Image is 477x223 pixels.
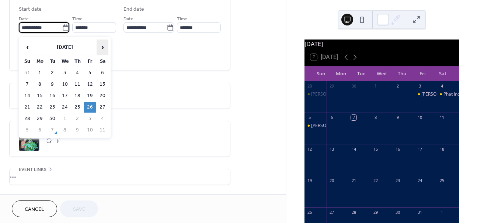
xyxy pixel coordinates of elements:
td: 12 [84,79,96,90]
td: 19 [84,90,96,101]
div: John Esposito [415,91,437,97]
div: Armen Donelian [304,91,327,97]
div: 22 [373,178,379,183]
span: Date [19,15,29,23]
span: Time [72,15,83,23]
div: 11 [439,115,445,120]
td: 17 [59,90,71,101]
div: 30 [351,83,356,89]
td: 13 [97,79,108,90]
td: 4 [97,113,108,124]
span: Event links [19,166,46,174]
div: 1 [373,83,379,89]
div: Start date [19,6,42,13]
button: Cancel [12,200,57,217]
div: 7 [351,115,356,120]
td: 11 [72,79,83,90]
div: 8 [373,115,379,120]
div: Thu [392,66,412,81]
div: [PERSON_NAME] [421,91,456,97]
div: Phat Inc. [443,91,461,97]
div: Sun [310,66,331,81]
div: 12 [307,146,312,152]
td: 6 [34,125,46,135]
div: 24 [417,178,422,183]
div: [PERSON_NAME] [311,123,346,129]
div: 16 [395,146,401,152]
div: Tue [351,66,372,81]
td: 28 [21,113,33,124]
div: Armen Donelian [304,123,327,129]
div: Sat [433,66,453,81]
th: Mo [34,56,46,67]
div: 31 [417,209,422,215]
td: 3 [59,68,71,78]
div: 2 [395,83,401,89]
th: We [59,56,71,67]
td: 22 [34,102,46,113]
div: 6 [329,115,334,120]
td: 1 [59,113,71,124]
td: 25 [72,102,83,113]
div: 25 [439,178,445,183]
div: ••• [10,169,230,185]
td: 8 [59,125,71,135]
td: 21 [21,102,33,113]
div: 29 [329,83,334,89]
div: 13 [329,146,334,152]
span: Time [177,15,187,23]
td: 30 [46,113,58,124]
td: 20 [97,90,108,101]
td: 16 [46,90,58,101]
div: 4 [439,83,445,89]
div: 19 [307,178,312,183]
div: Wed [372,66,392,81]
span: Cancel [25,206,44,213]
td: 7 [21,79,33,90]
div: 23 [395,178,401,183]
span: Categories [19,194,46,202]
th: Su [21,56,33,67]
div: 30 [395,209,401,215]
td: 1 [34,68,46,78]
div: [DATE] [304,40,459,48]
th: Fr [84,56,96,67]
td: 5 [21,125,33,135]
div: 9 [395,115,401,120]
th: [DATE] [34,40,96,55]
td: 3 [84,113,96,124]
th: Tu [46,56,58,67]
div: Phat Inc. [437,91,459,97]
div: 17 [417,146,422,152]
td: 6 [97,68,108,78]
div: 10 [417,115,422,120]
th: Th [72,56,83,67]
th: Sa [97,56,108,67]
td: 2 [46,68,58,78]
td: 18 [72,90,83,101]
span: ‹ [22,40,33,55]
div: 29 [373,209,379,215]
td: 11 [97,125,108,135]
td: 27 [97,102,108,113]
div: 20 [329,178,334,183]
div: Mon [331,66,351,81]
div: 14 [351,146,356,152]
td: 15 [34,90,46,101]
td: 24 [59,102,71,113]
div: 27 [329,209,334,215]
div: 5 [307,115,312,120]
td: 26 [84,102,96,113]
div: End date [123,6,144,13]
td: 23 [46,102,58,113]
div: [PERSON_NAME] [311,91,346,97]
td: 8 [34,79,46,90]
td: 10 [59,79,71,90]
td: 7 [46,125,58,135]
div: 28 [351,209,356,215]
td: 5 [84,68,96,78]
td: 31 [21,68,33,78]
div: Fri [412,66,433,81]
div: 21 [351,178,356,183]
